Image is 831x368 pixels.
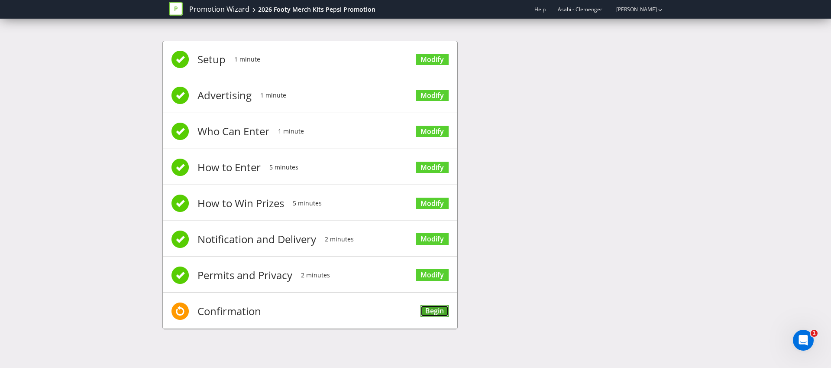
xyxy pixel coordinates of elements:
a: [PERSON_NAME] [608,6,657,13]
span: 1 minute [278,114,304,149]
span: Who Can Enter [197,114,269,149]
a: Promotion Wizard [189,4,249,14]
a: Begin [420,305,449,317]
span: How to Win Prizes [197,186,284,221]
span: Notification and Delivery [197,222,316,257]
span: Advertising [197,78,252,113]
span: 2 minutes [301,258,330,293]
a: Modify [416,162,449,173]
span: 5 minutes [269,150,298,185]
a: Modify [416,198,449,209]
span: Setup [197,42,226,77]
a: Modify [416,126,449,137]
span: 1 minute [260,78,286,113]
span: 1 [811,330,818,337]
span: 2 minutes [325,222,354,257]
span: Confirmation [197,294,261,329]
span: How to Enter [197,150,261,185]
iframe: Intercom live chat [793,330,814,351]
span: Permits and Privacy [197,258,292,293]
a: Modify [416,90,449,101]
a: Modify [416,54,449,65]
span: 1 minute [234,42,260,77]
a: Modify [416,269,449,281]
a: Help [534,6,546,13]
a: Modify [416,233,449,245]
span: Asahi - Clemenger [558,6,602,13]
span: 5 minutes [293,186,322,221]
div: 2026 Footy Merch Kits Pepsi Promotion [258,5,375,14]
